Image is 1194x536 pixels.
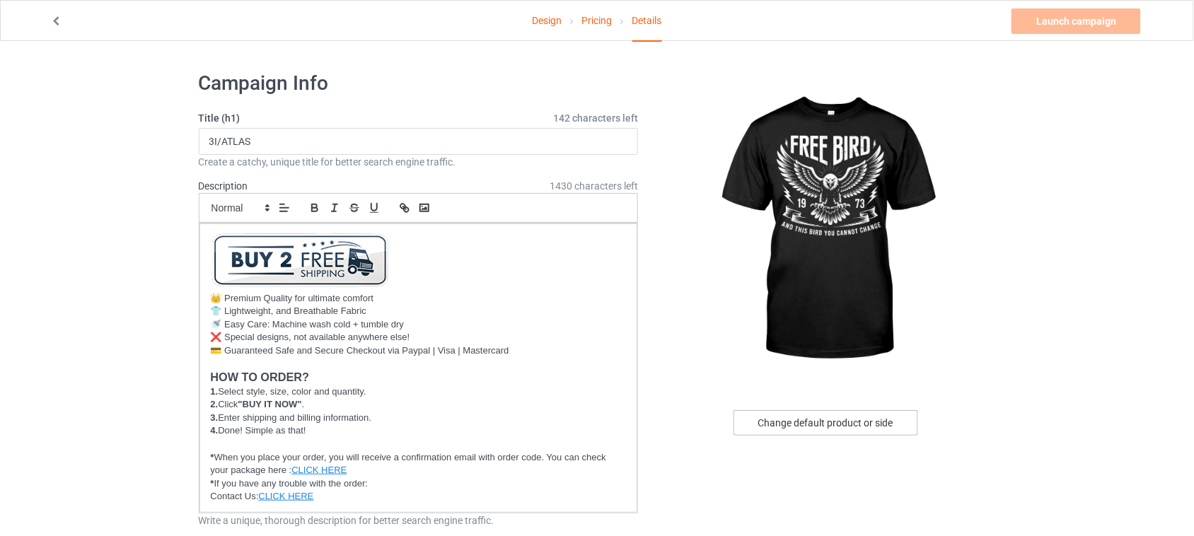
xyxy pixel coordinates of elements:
span: 1430 characters left [550,179,638,193]
p: Enter shipping and billing information. [211,412,627,425]
strong: 1. [211,386,219,397]
p: 🚿 Easy Care: Machine wash cold + tumble dry [211,318,627,332]
h1: Campaign Info [199,71,639,96]
p: Done! Simple as that! [211,424,627,438]
strong: 4. [211,425,219,436]
a: Pricing [581,1,612,40]
p: 👕 Lightweight, and Breathable Fabric [211,305,627,318]
p: Contact Us: [211,490,627,503]
div: Change default product or side [734,410,918,436]
strong: 2. [211,399,219,409]
div: Details [632,1,662,42]
p: Click . [211,398,627,412]
p: 👑 Premium Quality for ultimate comfort [211,292,627,305]
a: CLICK HERE [258,491,313,501]
p: 💳 Guaranteed Safe and Secure Checkout via Paypal | Visa | Mastercard [211,344,627,358]
p: When you place your order, you will receive a confirmation email with order code. You can check y... [211,451,627,477]
label: Title (h1) [199,111,639,125]
strong: 3. [211,412,219,423]
span: 142 characters left [553,111,638,125]
p: If you have any trouble with the order: [211,477,627,491]
div: Create a catchy, unique title for better search engine traffic. [199,155,639,169]
a: CLICK HERE [291,465,347,475]
img: YaW2Y8d.png [211,233,389,288]
strong: "BUY IT NOW" [238,399,302,409]
strong: HOW TO ORDER? [211,371,310,383]
div: Write a unique, thorough description for better search engine traffic. [199,513,639,528]
label: Description [199,180,248,192]
p: ❌ Special designs, not available anywhere else! [211,331,627,344]
a: Design [532,1,562,40]
p: Select style, size, color and quantity. [211,385,627,399]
